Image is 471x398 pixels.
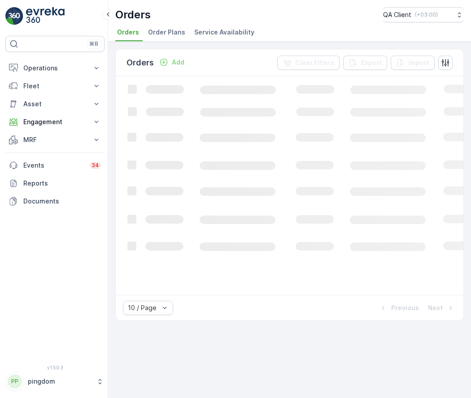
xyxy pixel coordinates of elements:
p: Engagement [23,117,87,126]
p: Operations [23,64,87,73]
span: v 1.50.3 [5,365,105,370]
p: Previous [391,303,419,312]
button: Export [343,56,387,70]
img: logo_light-DOdMpM7g.png [26,7,65,25]
p: Asset [23,99,87,108]
button: Next [427,303,456,313]
button: Engagement [5,113,105,131]
p: ( +03:00 ) [415,11,438,18]
span: Order Plans [148,28,185,37]
a: Documents [5,192,105,210]
button: Import [391,56,435,70]
button: PPpingdom [5,372,105,391]
p: Next [428,303,443,312]
p: Documents [23,197,101,206]
p: pingdom [28,377,92,386]
button: Fleet [5,77,105,95]
p: 34 [92,162,99,169]
button: QA Client(+03:00) [383,7,464,22]
button: Operations [5,59,105,77]
p: Export [361,58,382,67]
button: MRF [5,131,105,149]
span: Orders [117,28,139,37]
a: Events34 [5,156,105,174]
p: Orders [115,8,151,22]
span: Service Availability [194,28,254,37]
div: PP [8,374,22,389]
p: ⌘B [89,40,98,48]
button: Clear Filters [277,56,340,70]
button: Add [156,57,188,68]
p: Events [23,161,84,170]
a: Reports [5,174,105,192]
p: Import [409,58,429,67]
p: MRF [23,135,87,144]
button: Previous [378,303,420,313]
button: Asset [5,95,105,113]
p: Fleet [23,82,87,91]
p: QA Client [383,10,411,19]
p: Reports [23,179,101,188]
p: Clear Filters [295,58,334,67]
p: Orders [126,56,154,69]
p: Add [172,58,184,67]
img: logo [5,7,23,25]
